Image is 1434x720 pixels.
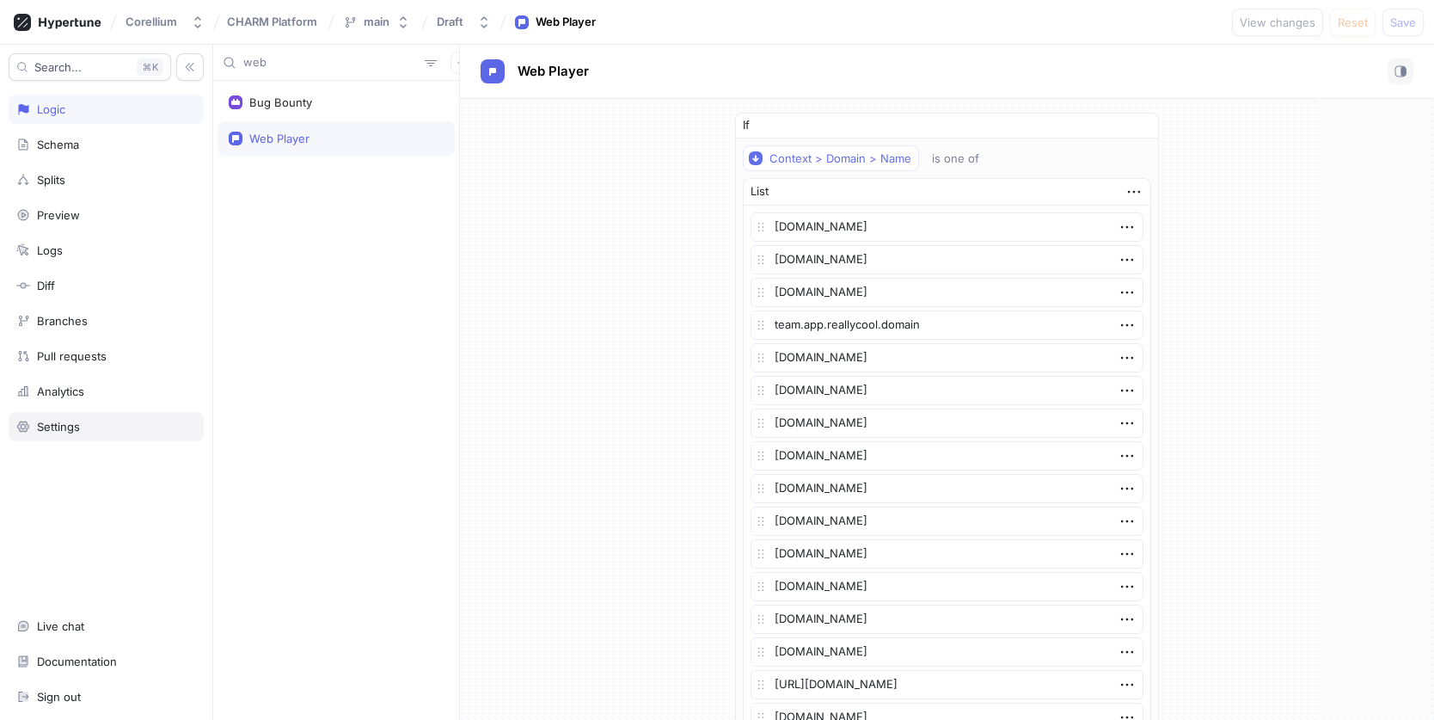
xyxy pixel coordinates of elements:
div: Live chat [37,619,84,633]
button: Reset [1330,9,1376,36]
textarea: [DOMAIN_NAME] [751,245,1143,274]
div: Pull requests [37,349,107,363]
span: Save [1390,17,1416,28]
div: Documentation [37,655,117,668]
a: Documentation [9,647,204,676]
textarea: [DOMAIN_NAME] [751,343,1143,372]
div: Logic [37,102,65,116]
textarea: [DOMAIN_NAME] [751,572,1143,601]
span: Reset [1338,17,1368,28]
div: Corellium [126,15,177,29]
textarea: [DOMAIN_NAME] [751,409,1143,438]
textarea: [URL][DOMAIN_NAME] [751,670,1143,699]
div: Sign out [37,690,81,704]
div: is one of [932,151,979,166]
button: Save [1382,9,1424,36]
input: Search... [243,54,418,71]
button: is one of [924,145,1004,171]
button: main [336,8,417,36]
div: Logs [37,243,63,257]
div: Schema [37,138,79,151]
textarea: [DOMAIN_NAME] [751,605,1143,634]
textarea: [DOMAIN_NAME] [751,539,1143,569]
div: Analytics [37,385,84,398]
div: List [751,183,769,200]
div: K [137,58,163,76]
textarea: [DOMAIN_NAME] [751,376,1143,405]
div: Web Player [249,132,309,145]
div: Diff [37,279,55,292]
textarea: team.app.reallycool.domain [751,311,1143,340]
button: View changes [1232,9,1323,36]
div: Bug Bounty [249,95,312,109]
div: main [364,15,389,29]
p: If [743,117,750,134]
button: Context > Domain > Name [743,145,919,171]
span: Web Player [518,65,589,78]
span: CHARM Platform [227,15,317,28]
div: Preview [37,208,80,222]
textarea: [DOMAIN_NAME] [751,474,1143,503]
div: Branches [37,314,88,328]
textarea: [DOMAIN_NAME] [751,212,1143,242]
button: Search...K [9,53,171,81]
button: Corellium [119,8,211,36]
div: Web Player [536,14,596,31]
div: Splits [37,173,65,187]
div: Settings [37,420,80,434]
div: Context > Domain > Name [769,151,911,166]
button: Draft [430,8,498,36]
textarea: [DOMAIN_NAME] [751,507,1143,536]
div: Draft [437,15,463,29]
span: View changes [1240,17,1315,28]
textarea: [DOMAIN_NAME] [751,637,1143,667]
span: Search... [34,62,82,72]
textarea: [DOMAIN_NAME] [751,441,1143,471]
textarea: [DOMAIN_NAME] [751,278,1143,307]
